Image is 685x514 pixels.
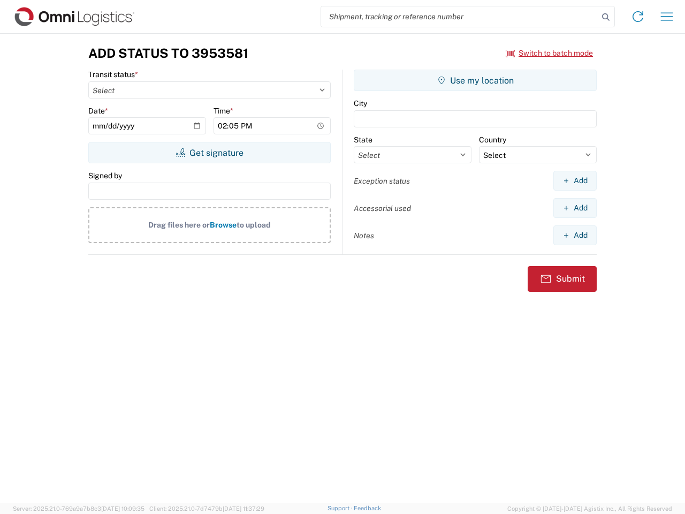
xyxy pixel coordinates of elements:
[13,505,144,512] span: Server: 2025.21.0-769a9a7b8c3
[553,225,597,245] button: Add
[148,221,210,229] span: Drag files here or
[88,106,108,116] label: Date
[223,505,264,512] span: [DATE] 11:37:29
[354,505,381,511] a: Feedback
[528,266,597,292] button: Submit
[507,504,672,513] span: Copyright © [DATE]-[DATE] Agistix Inc., All Rights Reserved
[210,221,237,229] span: Browse
[88,70,138,79] label: Transit status
[354,231,374,240] label: Notes
[237,221,271,229] span: to upload
[149,505,264,512] span: Client: 2025.21.0-7d7479b
[321,6,598,27] input: Shipment, tracking or reference number
[88,171,122,180] label: Signed by
[88,142,331,163] button: Get signature
[354,176,410,186] label: Exception status
[101,505,144,512] span: [DATE] 10:09:35
[506,44,593,62] button: Switch to batch mode
[553,171,597,191] button: Add
[354,70,597,91] button: Use my location
[553,198,597,218] button: Add
[354,135,372,145] label: State
[328,505,354,511] a: Support
[479,135,506,145] label: Country
[88,46,248,61] h3: Add Status to 3953581
[214,106,233,116] label: Time
[354,203,411,213] label: Accessorial used
[354,99,367,108] label: City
